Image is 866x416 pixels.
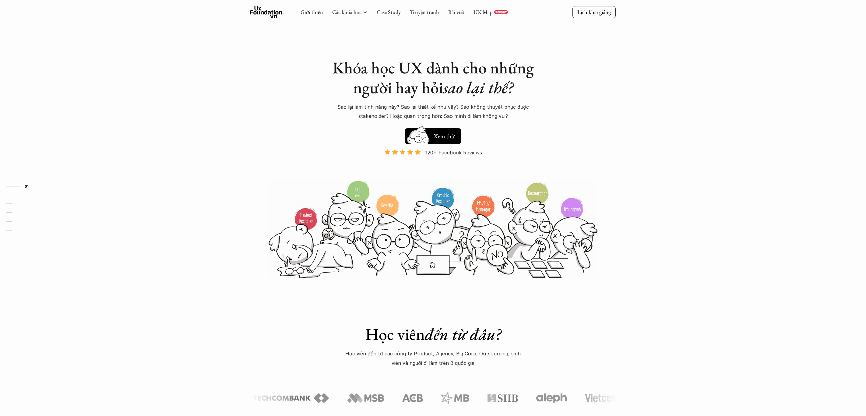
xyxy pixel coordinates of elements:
[342,349,524,368] p: Học viên đến từ các công ty Product, Agency, Big Corp, Outsourcing, sinh viên và người đi làm trê...
[377,9,401,16] a: Case Study
[332,9,361,16] a: Các khóa học
[301,9,323,16] a: Giới thiệu
[434,132,455,140] h5: Xem thử
[405,125,461,144] a: Xem thử
[473,9,493,16] a: UX Map
[425,148,482,157] p: 120+ Facebook Reviews
[326,102,540,121] p: Sao lại làm tính năng này? Sao lại thiết kế như vậy? Sao không thuyết phục được stakeholder? Hoặc...
[443,77,513,98] em: sao lại thế?
[379,149,487,180] a: 120+ Facebook Reviews
[326,58,540,97] h1: Khóa học UX dành cho những người hay hỏi
[448,9,464,16] a: Bài viết
[425,323,501,345] em: đến từ đâu?
[6,182,35,190] a: 01
[326,324,540,344] h1: Học viên
[410,9,439,16] a: Truyện tranh
[495,10,507,14] p: REPORT
[25,184,29,188] strong: 01
[577,9,611,16] p: Lịch khai giảng
[494,10,508,14] a: REPORT
[572,6,616,18] a: Lịch khai giảng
